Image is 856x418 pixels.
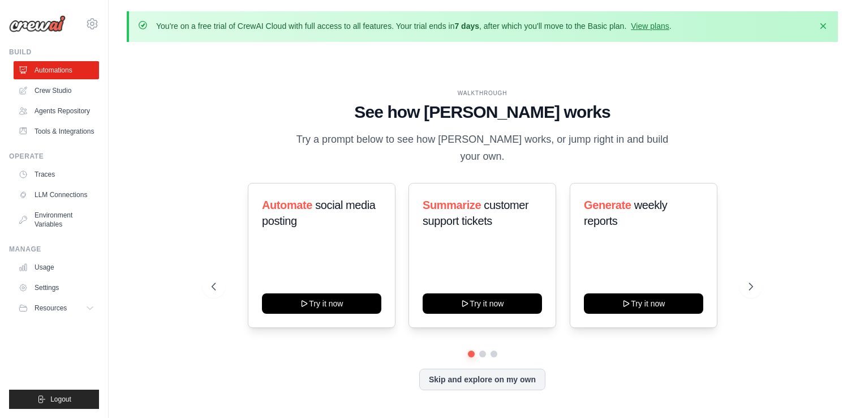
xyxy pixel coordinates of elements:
[35,304,67,313] span: Resources
[14,279,99,297] a: Settings
[9,152,99,161] div: Operate
[419,369,545,390] button: Skip and explore on my own
[454,22,479,31] strong: 7 days
[262,293,381,314] button: Try it now
[14,206,99,233] a: Environment Variables
[292,131,673,165] p: Try a prompt below to see how [PERSON_NAME] works, or jump right in and build your own.
[14,82,99,100] a: Crew Studio
[14,186,99,204] a: LLM Connections
[9,15,66,32] img: Logo
[584,293,703,314] button: Try it now
[423,293,542,314] button: Try it now
[262,199,312,211] span: Automate
[156,20,672,32] p: You're on a free trial of CrewAI Cloud with full access to all features. Your trial ends in , aft...
[14,258,99,276] a: Usage
[9,48,99,57] div: Build
[212,89,754,97] div: WALKTHROUGH
[14,122,99,140] a: Tools & Integrations
[262,199,376,227] span: social media posting
[14,61,99,79] a: Automations
[423,199,528,227] span: customer support tickets
[584,199,667,227] span: weekly reports
[14,165,99,184] a: Traces
[50,395,71,404] span: Logout
[9,245,99,254] div: Manage
[631,22,669,31] a: View plans
[212,102,754,122] h1: See how [PERSON_NAME] works
[9,390,99,409] button: Logout
[423,199,481,211] span: Summarize
[14,102,99,120] a: Agents Repository
[14,299,99,317] button: Resources
[584,199,631,211] span: Generate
